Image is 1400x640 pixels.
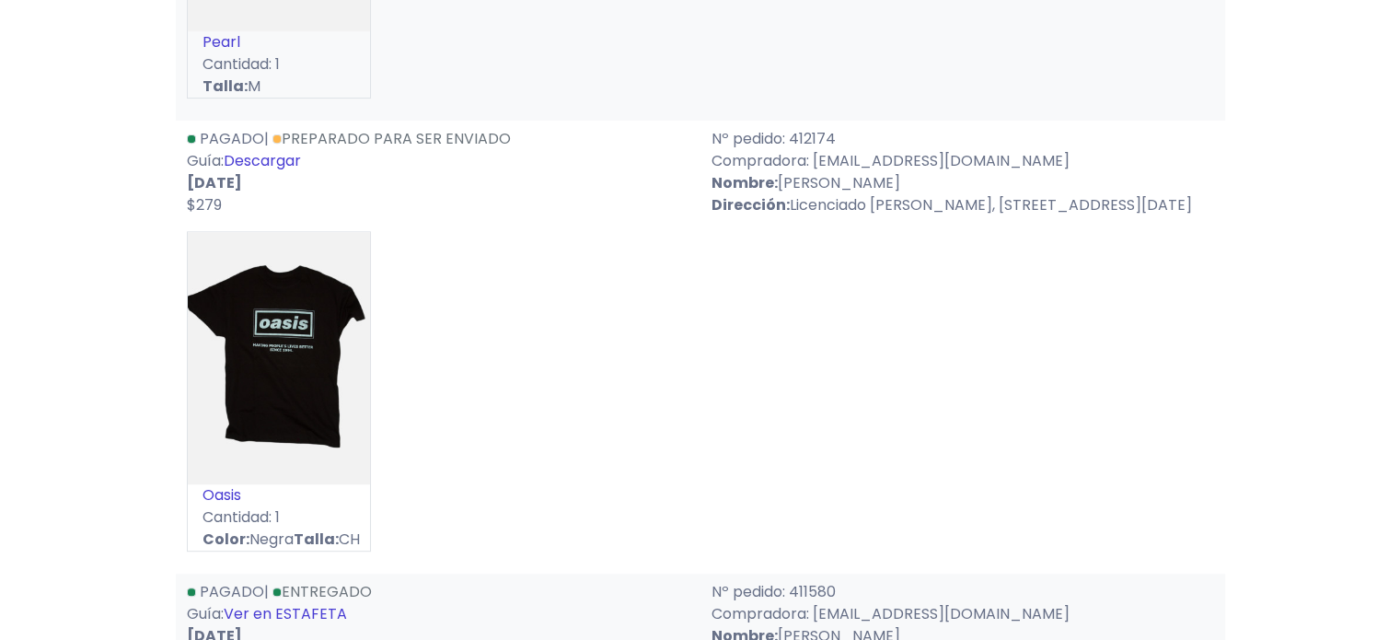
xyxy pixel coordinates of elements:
[712,128,1214,150] p: Nº pedido: 412174
[200,128,264,149] span: Pagado
[187,194,222,215] span: $279
[712,194,1214,216] p: Licenciado [PERSON_NAME], [STREET_ADDRESS][DATE]
[272,581,372,602] a: Entregado
[712,172,1214,194] p: [PERSON_NAME]
[224,150,301,171] a: Descargar
[202,31,240,52] a: Pearl
[224,603,347,624] a: Ver en ESTAFETA
[294,529,339,550] strong: Talla:
[188,232,370,485] img: small_1733611849876.jpeg
[187,172,689,194] p: [DATE]
[712,172,778,193] strong: Nombre:
[176,128,700,216] div: | Guía:
[202,529,249,550] strong: Color:
[272,128,511,149] a: Preparado para ser enviado
[712,581,1214,603] p: Nº pedido: 411580
[202,484,241,506] a: Oasis
[712,150,1214,172] p: Compradora: [EMAIL_ADDRESS][DOMAIN_NAME]
[202,76,248,97] strong: Talla:
[188,529,370,551] p: Negra CH
[712,603,1214,625] p: Compradora: [EMAIL_ADDRESS][DOMAIN_NAME]
[188,506,370,529] p: Cantidad: 1
[188,53,370,76] p: Cantidad: 1
[200,581,264,602] span: Pagado
[712,194,790,215] strong: Dirección:
[188,76,370,98] p: M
